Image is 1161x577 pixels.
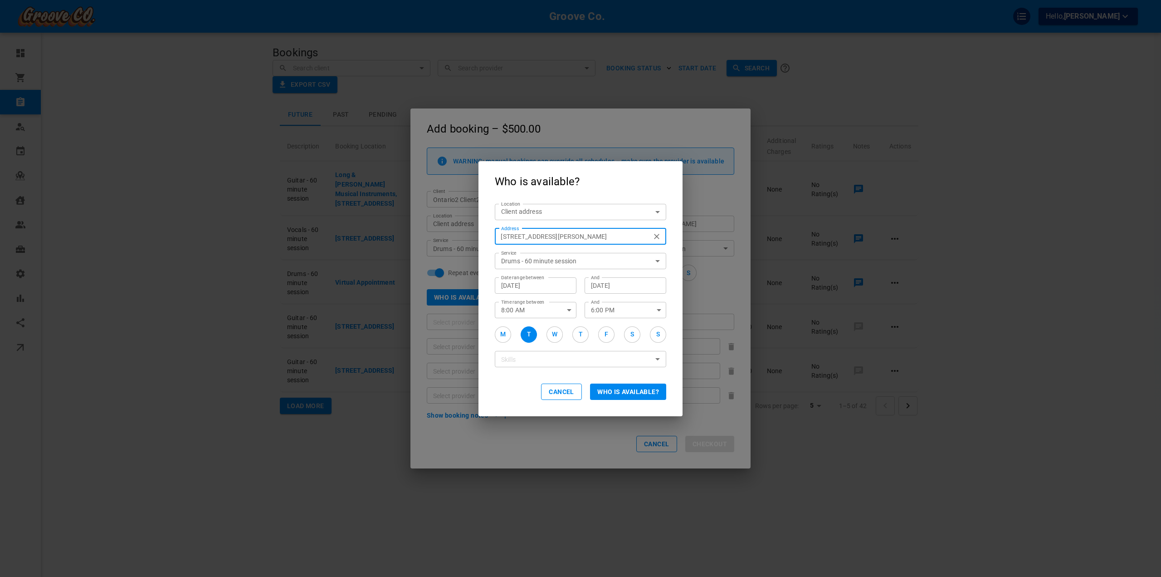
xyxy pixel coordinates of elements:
[501,250,517,256] label: Service
[650,326,666,343] button: S
[650,230,663,243] button: Clear
[541,384,582,400] button: Cancel
[546,326,563,343] button: W
[651,255,664,267] button: Open
[501,207,660,216] div: Client address
[500,330,506,339] div: M
[497,231,654,242] input: AddressClear
[590,384,666,400] button: Who is available?
[521,326,537,343] button: T
[591,281,660,290] input: mmm dd, yyyy
[501,201,520,207] label: Location
[495,326,511,343] button: M
[630,330,634,339] div: S
[656,330,660,339] div: S
[605,330,608,339] div: F
[591,299,600,306] label: And
[501,274,544,281] label: Date range between
[572,326,589,343] button: T
[598,326,615,343] button: F
[591,274,600,281] label: And
[527,330,531,339] div: T
[501,225,519,232] label: Address
[624,326,640,343] button: S
[552,330,557,339] div: W
[478,161,683,200] h2: Who is available?
[501,299,545,306] label: Time range between
[579,330,583,339] div: T
[501,281,570,290] input: mmm dd, yyyy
